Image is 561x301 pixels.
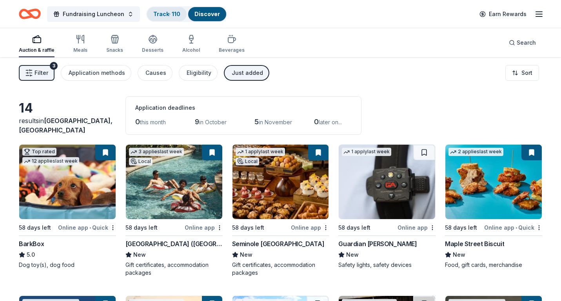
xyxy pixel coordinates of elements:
[153,11,180,17] a: Track· 110
[22,148,56,156] div: Top rated
[219,47,245,53] div: Beverages
[232,223,264,232] div: 58 days left
[106,47,123,53] div: Snacks
[339,145,435,219] img: Image for Guardian Angel Device
[146,6,227,22] button: Track· 110Discover
[126,145,222,219] img: Image for Four Seasons Resort (Orlando)
[19,31,54,57] button: Auction & raffle
[338,261,436,269] div: Safety lights, safety devices
[73,47,87,53] div: Meals
[135,118,140,126] span: 0
[232,239,325,248] div: Seminole [GEOGRAPHIC_DATA]
[22,157,79,165] div: 12 applies last week
[19,144,116,269] a: Image for BarkBoxTop rated12 applieslast week58 days leftOnline app•QuickBarkBox5.0Dog toy(s), do...
[47,6,140,22] button: Fundraising Luncheon
[73,31,87,57] button: Meals
[125,239,223,248] div: [GEOGRAPHIC_DATA] ([GEOGRAPHIC_DATA])
[19,117,113,134] span: [GEOGRAPHIC_DATA], [GEOGRAPHIC_DATA]
[445,145,542,219] img: Image for Maple Street Biscuit
[338,144,436,269] a: Image for Guardian Angel Device1 applylast week58 days leftOnline appGuardian [PERSON_NAME]NewSaf...
[236,148,285,156] div: 1 apply last week
[182,47,200,53] div: Alcohol
[19,117,113,134] span: in
[194,11,220,17] a: Discover
[232,68,263,78] div: Just added
[398,223,436,232] div: Online app
[69,68,125,78] div: Application methods
[50,62,58,70] div: 3
[319,119,342,125] span: later on...
[187,68,211,78] div: Eligibility
[129,148,184,156] div: 3 applies last week
[19,145,116,219] img: Image for BarkBox
[125,261,223,277] div: Gift certificates, accommodation packages
[19,223,51,232] div: 58 days left
[516,225,517,231] span: •
[19,261,116,269] div: Dog toy(s), dog food
[58,223,116,232] div: Online app Quick
[232,261,329,277] div: Gift certificates, accommodation packages
[232,144,329,277] a: Image for Seminole Hard Rock Hotel & Casino Hollywood1 applylast weekLocal58 days leftOnline appS...
[453,250,465,259] span: New
[445,261,542,269] div: Food, gift cards, merchandise
[125,144,223,277] a: Image for Four Seasons Resort (Orlando)3 applieslast weekLocal58 days leftOnline app[GEOGRAPHIC_D...
[259,119,292,125] span: in November
[224,65,269,81] button: Just added
[179,65,218,81] button: Eligibility
[445,239,504,248] div: Maple Street Biscuit
[503,35,542,51] button: Search
[19,239,44,248] div: BarkBox
[138,65,172,81] button: Causes
[89,225,91,231] span: •
[254,118,259,126] span: 5
[63,9,124,19] span: Fundraising Luncheon
[517,38,536,47] span: Search
[19,5,41,23] a: Home
[505,65,539,81] button: Sort
[142,47,163,53] div: Desserts
[199,119,227,125] span: in October
[125,223,158,232] div: 58 days left
[338,239,417,248] div: Guardian [PERSON_NAME]
[521,68,532,78] span: Sort
[314,118,319,126] span: 0
[195,118,199,126] span: 9
[240,250,252,259] span: New
[145,68,166,78] div: Causes
[19,116,116,135] div: results
[182,31,200,57] button: Alcohol
[106,31,123,57] button: Snacks
[133,250,146,259] span: New
[342,148,391,156] div: 1 apply last week
[129,158,153,165] div: Local
[135,103,352,112] div: Application deadlines
[291,223,329,232] div: Online app
[19,47,54,53] div: Auction & raffle
[34,68,48,78] span: Filter
[448,148,503,156] div: 2 applies last week
[185,223,223,232] div: Online app
[338,223,370,232] div: 58 days left
[61,65,131,81] button: Application methods
[27,250,35,259] span: 5.0
[346,250,359,259] span: New
[445,223,477,232] div: 58 days left
[19,65,54,81] button: Filter3
[232,145,329,219] img: Image for Seminole Hard Rock Hotel & Casino Hollywood
[475,7,531,21] a: Earn Rewards
[445,144,542,269] a: Image for Maple Street Biscuit2 applieslast week58 days leftOnline app•QuickMaple Street BiscuitN...
[484,223,542,232] div: Online app Quick
[236,158,259,165] div: Local
[19,100,116,116] div: 14
[142,31,163,57] button: Desserts
[140,119,166,125] span: this month
[219,31,245,57] button: Beverages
